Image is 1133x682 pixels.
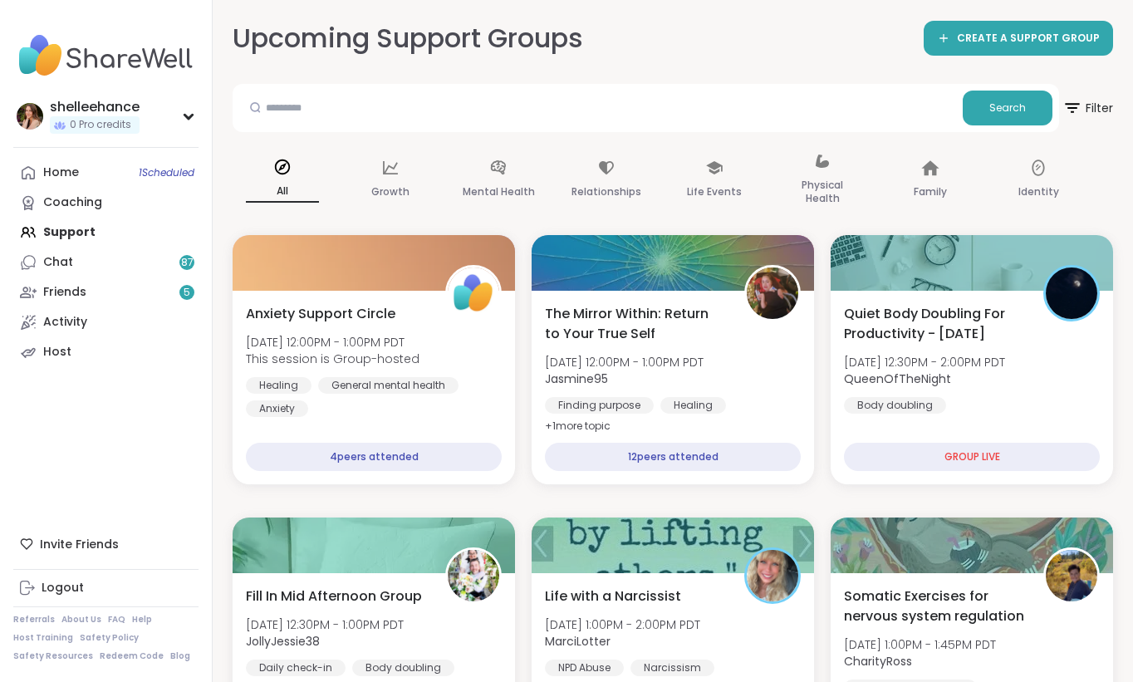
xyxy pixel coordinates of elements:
p: Mental Health [463,182,535,202]
img: ShareWell Nav Logo [13,27,199,85]
div: Finding purpose [545,397,654,414]
span: Life with a Narcissist [545,586,681,606]
span: Filter [1062,88,1113,128]
div: Invite Friends [13,529,199,559]
a: CREATE A SUPPORT GROUP [924,21,1113,56]
img: Jasmine95 [747,267,798,319]
div: shelleehance [50,98,140,116]
p: Life Events [687,182,742,202]
a: Host [13,337,199,367]
a: Safety Resources [13,650,93,662]
div: Healing [660,397,726,414]
a: FAQ [108,614,125,626]
div: NPD Abuse [545,660,624,676]
p: Relationships [571,182,641,202]
img: ShareWell [448,267,499,319]
span: This session is Group-hosted [246,351,419,367]
a: Activity [13,307,199,337]
img: CharityRoss [1046,550,1097,601]
b: JollyJessie38 [246,633,320,650]
a: Chat87 [13,248,199,277]
div: Host [43,344,71,361]
h2: Upcoming Support Groups [233,20,583,57]
a: Coaching [13,188,199,218]
div: 12 peers attended [545,443,801,471]
span: 87 [181,256,194,270]
div: Daily check-in [246,660,346,676]
div: Anxiety [246,400,308,417]
img: QueenOfTheNight [1046,267,1097,319]
a: Friends5 [13,277,199,307]
span: Quiet Body Doubling For Productivity - [DATE] [844,304,1025,344]
span: Fill In Mid Afternoon Group [246,586,422,606]
span: [DATE] 12:00PM - 1:00PM PDT [545,354,704,370]
a: About Us [61,614,101,626]
span: [DATE] 1:00PM - 2:00PM PDT [545,616,700,633]
b: CharityRoss [844,653,912,670]
a: Blog [170,650,190,662]
div: General mental health [318,377,459,394]
p: Identity [1018,182,1059,202]
button: Search [963,91,1052,125]
a: Safety Policy [80,632,139,644]
span: [DATE] 1:00PM - 1:45PM PDT [844,636,996,653]
a: Referrals [13,614,55,626]
div: Body doubling [352,660,454,676]
a: Redeem Code [100,650,164,662]
span: Anxiety Support Circle [246,304,395,324]
b: MarciLotter [545,633,611,650]
span: [DATE] 12:00PM - 1:00PM PDT [246,334,419,351]
a: Host Training [13,632,73,644]
div: GROUP LIVE [844,443,1100,471]
span: 1 Scheduled [139,166,194,179]
span: CREATE A SUPPORT GROUP [957,32,1100,46]
a: Home1Scheduled [13,158,199,188]
img: shelleehance [17,103,43,130]
span: [DATE] 12:30PM - 2:00PM PDT [844,354,1005,370]
span: Search [989,101,1026,115]
p: Family [914,182,947,202]
b: Jasmine95 [545,370,608,387]
a: Logout [13,573,199,603]
a: Help [132,614,152,626]
b: QueenOfTheNight [844,370,951,387]
span: 0 Pro credits [70,118,131,132]
div: Healing [246,377,311,394]
p: Growth [371,182,410,202]
p: All [246,181,319,203]
span: [DATE] 12:30PM - 1:00PM PDT [246,616,404,633]
div: Coaching [43,194,102,211]
button: Filter [1062,84,1113,132]
p: Physical Health [786,175,859,209]
div: 4 peers attended [246,443,502,471]
img: MarciLotter [747,550,798,601]
div: Activity [43,314,87,331]
span: 5 [184,286,190,300]
div: Chat [43,254,73,271]
div: Home [43,164,79,181]
div: Body doubling [844,397,946,414]
span: The Mirror Within: Return to Your True Self [545,304,726,344]
div: Friends [43,284,86,301]
div: Logout [42,580,84,596]
div: Narcissism [630,660,714,676]
img: JollyJessie38 [448,550,499,601]
span: Somatic Exercises for nervous system regulation [844,586,1025,626]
